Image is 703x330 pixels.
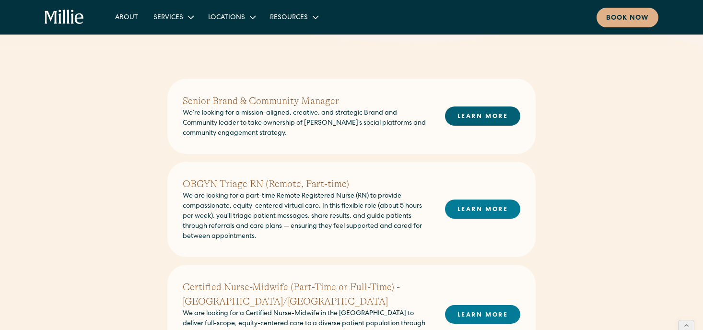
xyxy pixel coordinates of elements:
a: About [107,9,146,25]
div: Book now [606,13,649,24]
h2: OBGYN Triage RN (Remote, Part-time) [183,177,430,191]
div: Services [146,9,200,25]
div: Locations [200,9,262,25]
a: Book now [597,8,658,27]
a: LEARN MORE [445,106,520,125]
div: Resources [262,9,325,25]
h2: Senior Brand & Community Manager [183,94,430,108]
div: Resources [270,13,308,23]
p: We are looking for a part-time Remote Registered Nurse (RN) to provide compassionate, equity-cent... [183,191,430,242]
a: LEARN MORE [445,200,520,218]
p: We’re looking for a mission-aligned, creative, and strategic Brand and Community leader to take o... [183,108,430,139]
div: Locations [208,13,245,23]
a: home [45,10,84,25]
a: LEARN MORE [445,305,520,324]
h2: Certified Nurse-Midwife (Part-Time or Full-Time) - [GEOGRAPHIC_DATA]/[GEOGRAPHIC_DATA] [183,280,430,309]
div: Services [153,13,183,23]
